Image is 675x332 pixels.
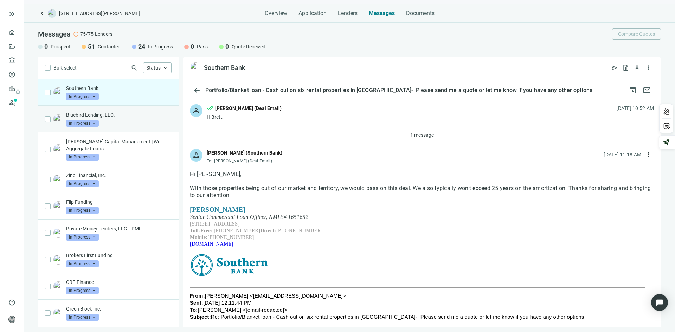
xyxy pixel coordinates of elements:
button: archive [626,83,640,97]
p: Private Money Lenders, LLC. | PML [66,225,172,232]
p: Zinc Financial, Inc. [66,172,172,179]
p: Bluebird Lending, LLC. [66,111,172,118]
button: Compare Quotes [612,28,661,40]
span: more_vert [645,64,652,71]
span: Bulk select [53,64,77,72]
img: e646f9a5-e618-4ef3-bd42-0ee78bc0bb46 [53,201,63,211]
span: In Progress [66,207,99,214]
span: person [634,64,641,71]
span: Lenders [338,10,358,17]
span: Lenders [95,31,112,38]
span: 1 message [410,132,434,138]
img: 2bae3d47-a400-4ccd-be5a-37bd358ae603 [53,255,63,265]
img: 8bf8a015-7f72-4d02-8873-924f2ceaa22d [190,62,201,73]
button: more_vert [643,62,654,73]
button: mail [640,83,654,97]
span: archive [629,86,637,95]
span: Messages [369,10,395,17]
span: 0 [44,43,48,51]
span: person [192,151,200,160]
span: help [8,299,15,306]
span: [STREET_ADDRESS][PERSON_NAME] [59,10,140,17]
img: c3510e10-e30c-4f20-84b3-b55eff1bb01b [53,228,63,238]
span: arrow_back [193,86,201,95]
span: keyboard_arrow_up [162,65,168,71]
span: request_quote [622,64,629,71]
span: 0 [225,43,229,51]
p: [PERSON_NAME] Capital Management | We Aggregate Loans [66,138,172,152]
button: more_vert [643,149,654,160]
span: Documents [406,10,435,17]
p: Brokers First Funding [66,252,172,259]
span: Pass [197,43,208,50]
span: error [73,31,79,37]
span: Overview [265,10,287,17]
span: In Progress [66,287,99,294]
span: person [192,106,200,115]
span: Messages [38,30,70,38]
div: Open Intercom Messenger [651,294,668,311]
button: arrow_back [190,83,204,97]
span: person [8,316,15,323]
a: keyboard_arrow_left [38,9,46,18]
button: send [609,62,620,73]
span: In Progress [66,120,99,127]
span: 51 [88,43,95,51]
img: c3eee8ac-540e-4a03-8c1b-d92ad0b9effa [53,175,63,184]
p: CRE-Finance [66,279,172,286]
span: more_vert [645,151,652,158]
img: 8bf8a015-7f72-4d02-8873-924f2ceaa22d [53,87,63,97]
span: 75/75 [80,31,94,38]
button: person [631,62,643,73]
button: request_quote [620,62,631,73]
span: [PERSON_NAME] (Deal Email) [214,158,272,163]
span: Prospect [51,43,70,50]
img: c3ca3172-0736-45a5-9f6c-d6e640231ee8 [53,281,63,291]
span: 0 [191,43,194,51]
div: To: [207,158,282,164]
span: Contacted [98,43,121,50]
img: 4340a845-861e-4078-bc38-ee3ae2b65901 [53,308,63,318]
div: [PERSON_NAME] (Deal Email) [215,104,282,112]
span: search [131,64,138,71]
div: Portfolio/Blanket loan - Cash out on six rental properties in [GEOGRAPHIC_DATA]- Please send me a... [204,87,594,94]
img: c20e873f-ab48-4e50-a8a7-8a96af75cef0 [53,144,63,154]
div: [PERSON_NAME] (Southern Bank) [207,149,282,157]
p: Southern Bank [66,85,172,92]
span: In Progress [66,314,99,321]
img: deal-logo [48,9,56,18]
span: mail [643,86,651,95]
div: HiBrett, [207,113,282,121]
span: Status [146,65,161,71]
span: done_all [207,104,214,113]
div: Southern Bank [204,64,245,72]
span: Quote Received [232,43,265,50]
span: In Progress [66,154,99,161]
span: In Progress [66,93,99,100]
span: In Progress [66,260,99,267]
span: In Progress [66,180,99,187]
div: [DATE] 10:52 AM [616,104,654,112]
span: In Progress [148,43,173,50]
button: 1 message [404,129,440,141]
span: Application [298,10,327,17]
div: [DATE] 11:18 AM [604,151,641,158]
p: Green Block Inc. [66,305,172,312]
img: e2fa3a45-4203-48fd-9659-9ed415ad7aeb [53,114,63,124]
button: keyboard_double_arrow_right [8,10,16,18]
p: Flip Funding [66,198,172,206]
span: send [611,64,618,71]
span: In Progress [66,234,99,241]
span: 24 [138,43,145,51]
